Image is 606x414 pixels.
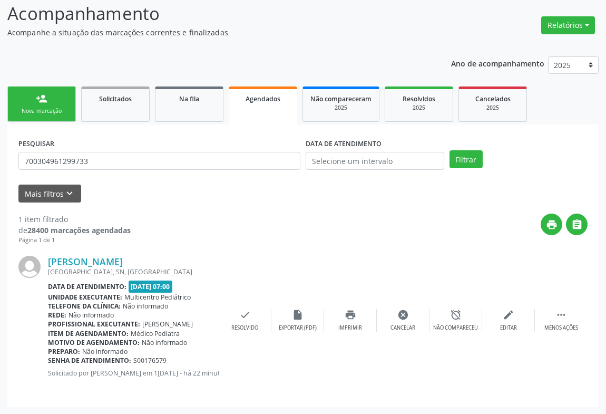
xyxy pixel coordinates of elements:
[239,309,251,321] i: check
[48,329,129,338] b: Item de agendamento:
[500,324,517,332] div: Editar
[451,56,544,70] p: Ano de acompanhamento
[82,347,128,356] span: Não informado
[397,309,409,321] i: cancel
[306,152,444,170] input: Selecione um intervalo
[48,267,219,276] div: [GEOGRAPHIC_DATA], SN, [GEOGRAPHIC_DATA]
[449,150,483,168] button: Filtrar
[48,256,123,267] a: [PERSON_NAME]
[179,94,199,103] span: Na fila
[123,302,168,311] span: Não informado
[48,320,140,329] b: Profissional executante:
[433,324,478,332] div: Não compareceu
[571,219,583,230] i: 
[15,107,68,115] div: Nova marcação
[18,236,131,245] div: Página 1 de 1
[390,324,415,332] div: Cancelar
[124,293,191,302] span: Multicentro Pediátrico
[279,324,317,332] div: Exportar (PDF)
[338,324,362,332] div: Imprimir
[403,94,435,103] span: Resolvidos
[310,94,372,103] span: Não compareceram
[306,136,382,152] label: DATA DE ATENDIMENTO
[541,214,562,235] button: print
[48,282,126,291] b: Data de atendimento:
[310,104,372,112] div: 2025
[18,256,41,278] img: img
[69,311,114,320] span: Não informado
[466,104,519,112] div: 2025
[48,302,121,311] b: Telefone da clínica:
[555,309,567,321] i: 
[18,136,54,152] label: PESQUISAR
[142,320,193,329] span: [PERSON_NAME]
[18,152,300,170] input: Nome, CNS
[18,185,81,203] button: Mais filtroskeyboard_arrow_down
[345,309,356,321] i: print
[546,219,558,230] i: print
[292,309,304,321] i: insert_drive_file
[129,281,173,293] span: [DATE] 07:00
[36,93,47,104] div: person_add
[7,27,421,38] p: Acompanhe a situação das marcações correntes e finalizadas
[231,324,258,332] div: Resolvido
[541,16,595,34] button: Relatórios
[48,293,122,302] b: Unidade executante:
[544,324,578,332] div: Menos ações
[142,338,187,347] span: Não informado
[27,225,131,235] strong: 28400 marcações agendadas
[393,104,445,112] div: 2025
[246,94,280,103] span: Agendados
[48,347,80,356] b: Preparo:
[7,1,421,27] p: Acompanhamento
[503,309,514,321] i: edit
[48,311,66,320] b: Rede:
[48,338,140,347] b: Motivo de agendamento:
[18,214,131,225] div: 1 item filtrado
[475,94,511,103] span: Cancelados
[48,356,131,365] b: Senha de atendimento:
[566,214,588,235] button: 
[133,356,167,365] span: S00176579
[450,309,462,321] i: alarm_off
[18,225,131,236] div: de
[99,94,132,103] span: Solicitados
[64,188,75,199] i: keyboard_arrow_down
[48,369,219,378] p: Solicitado por [PERSON_NAME] em 1[DATE] - há 22 minutos
[131,329,180,338] span: Médico Pediatra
